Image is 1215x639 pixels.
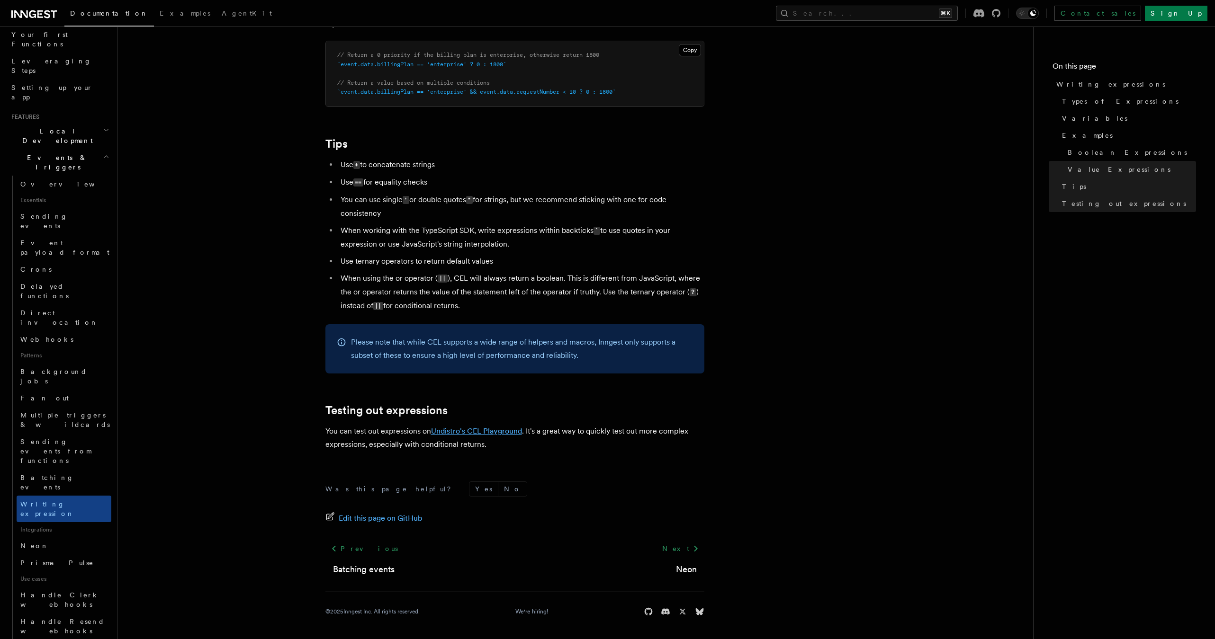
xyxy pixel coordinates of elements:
[20,336,73,343] span: Webhooks
[338,193,704,220] li: You can use single or double quotes for strings, but we recommend sticking with one for code cons...
[776,6,958,21] button: Search...⌘K
[1058,110,1196,127] a: Variables
[160,9,210,17] span: Examples
[17,176,111,193] a: Overview
[338,158,704,172] li: Use to concatenate strings
[403,196,409,204] code: '
[17,304,111,331] a: Direct invocation
[325,404,448,417] a: Testing out expressions
[353,178,363,186] code: ==
[17,331,111,348] a: Webhooks
[1053,61,1196,76] h4: On this page
[1064,161,1196,178] a: Value Expressions
[373,302,383,310] code: ||
[325,484,458,494] p: Was this page helpful?
[20,500,74,517] span: Writing expression
[1062,182,1086,191] span: Tips
[325,137,348,151] a: Tips
[17,208,111,234] a: Sending events
[20,394,69,402] span: Fan out
[325,540,404,557] a: Previous
[338,272,704,313] li: When using the or operator ( ), CEL will always return a boolean. This is different from JavaScri...
[17,261,111,278] a: Crons
[939,9,952,18] kbd: ⌘K
[515,608,548,615] a: We're hiring!
[333,563,395,576] a: Batching events
[351,336,693,362] p: Please note that while CEL supports a wide range of helpers and macros, Inngest only supports a s...
[1064,144,1196,161] a: Boolean Expressions
[17,193,111,208] span: Essentials
[1056,80,1165,89] span: Writing expressions
[17,278,111,304] a: Delayed functions
[8,149,111,176] button: Events & Triggers
[1068,148,1187,157] span: Boolean Expressions
[679,44,701,56] button: Copy
[11,31,68,48] span: Your first Functions
[498,482,527,496] button: No
[8,53,111,79] a: Leveraging Steps
[466,196,473,204] code: "
[8,123,111,149] button: Local Development
[325,608,420,615] div: © 2025 Inngest Inc. All rights reserved.
[339,512,423,525] span: Edit this page on GitHub
[222,9,272,17] span: AgentKit
[216,3,278,26] a: AgentKit
[20,309,98,326] span: Direct invocation
[337,80,490,86] span: // Return a value based on multiple conditions
[17,234,111,261] a: Event payload format
[1054,6,1141,21] a: Contact sales
[17,469,111,496] a: Batching events
[17,433,111,469] a: Sending events from functions
[1016,8,1039,19] button: Toggle dark mode
[70,9,148,17] span: Documentation
[17,390,111,407] a: Fan out
[438,275,448,283] code: ||
[64,3,154,27] a: Documentation
[1062,131,1113,140] span: Examples
[338,255,704,268] li: Use ternary operators to return default values
[1058,127,1196,144] a: Examples
[1068,165,1170,174] span: Value Expressions
[337,89,616,95] span: `event.data.billingPlan == 'enterprise' && event.data.requestNumber < 10 ? 0 : 1800`
[20,559,94,567] span: Prisma Pulse
[20,474,74,491] span: Batching events
[690,288,696,296] code: ?
[17,571,111,586] span: Use cases
[1145,6,1207,21] a: Sign Up
[17,554,111,571] a: Prisma Pulse
[17,496,111,522] a: Writing expression
[337,52,599,58] span: // Return a 0 priority if the billing plan is enterprise, otherwise return 1800
[17,522,111,537] span: Integrations
[1062,114,1127,123] span: Variables
[1062,97,1179,106] span: Types of Expressions
[17,407,111,433] a: Multiple triggers & wildcards
[1058,93,1196,110] a: Types of Expressions
[20,411,110,428] span: Multiple triggers & wildcards
[325,425,704,451] p: You can test out expressions on . It's a great way to quickly test out more complex expressions, ...
[20,180,118,188] span: Overview
[17,537,111,554] a: Neon
[1062,199,1186,208] span: Testing out expressions
[676,563,697,576] a: Neon
[20,368,87,385] span: Background jobs
[594,227,600,235] code: `
[8,26,111,53] a: Your first Functions
[11,84,93,101] span: Setting up your app
[338,224,704,251] li: When working with the TypeScript SDK, write expressions within backticks to use quotes in your ex...
[17,363,111,390] a: Background jobs
[1058,178,1196,195] a: Tips
[20,591,99,608] span: Handle Clerk webhooks
[17,586,111,613] a: Handle Clerk webhooks
[431,426,522,435] a: Undistro's CEL Playground
[8,113,39,121] span: Features
[338,176,704,189] li: Use for equality checks
[1058,195,1196,212] a: Testing out expressions
[353,161,360,169] code: +
[325,512,423,525] a: Edit this page on GitHub
[20,542,49,550] span: Neon
[657,540,704,557] a: Next
[11,57,91,74] span: Leveraging Steps
[154,3,216,26] a: Examples
[20,213,68,230] span: Sending events
[20,239,109,256] span: Event payload format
